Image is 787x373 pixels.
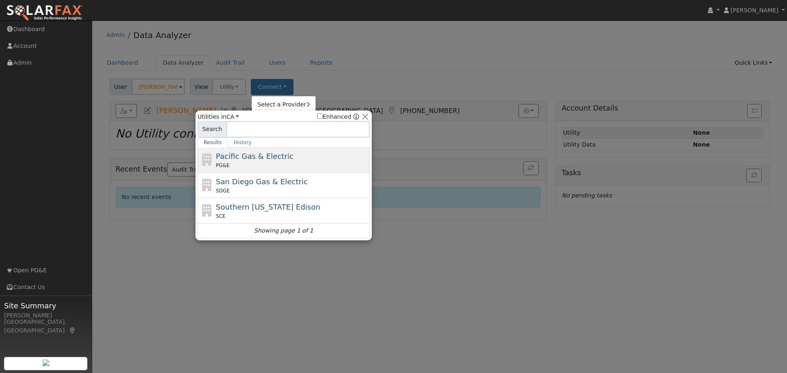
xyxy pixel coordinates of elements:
span: [PERSON_NAME] [730,7,778,14]
span: SCE [216,212,226,220]
span: Southern [US_STATE] Edison [216,203,321,211]
img: SolarFax [6,5,83,22]
span: SDGE [216,187,230,194]
input: Enhanced [317,113,323,119]
a: Results [198,138,228,147]
a: History [227,138,257,147]
label: Enhanced [317,113,351,121]
span: Show enhanced providers [317,113,359,121]
i: Showing page 1 of 1 [254,226,313,235]
a: CA [226,113,239,120]
div: [PERSON_NAME] [4,311,88,320]
div: [GEOGRAPHIC_DATA], [GEOGRAPHIC_DATA] [4,318,88,335]
span: Pacific Gas & Electric [216,152,293,161]
span: PG&E [216,162,230,169]
a: Map [69,327,76,334]
span: Site Summary [4,300,88,311]
a: Select a Provider [252,99,316,111]
span: Search [198,121,227,138]
img: retrieve [43,359,49,366]
span: San Diego Gas & Electric [216,177,308,186]
span: Utilities in [198,113,239,121]
a: Enhanced Providers [353,113,359,120]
